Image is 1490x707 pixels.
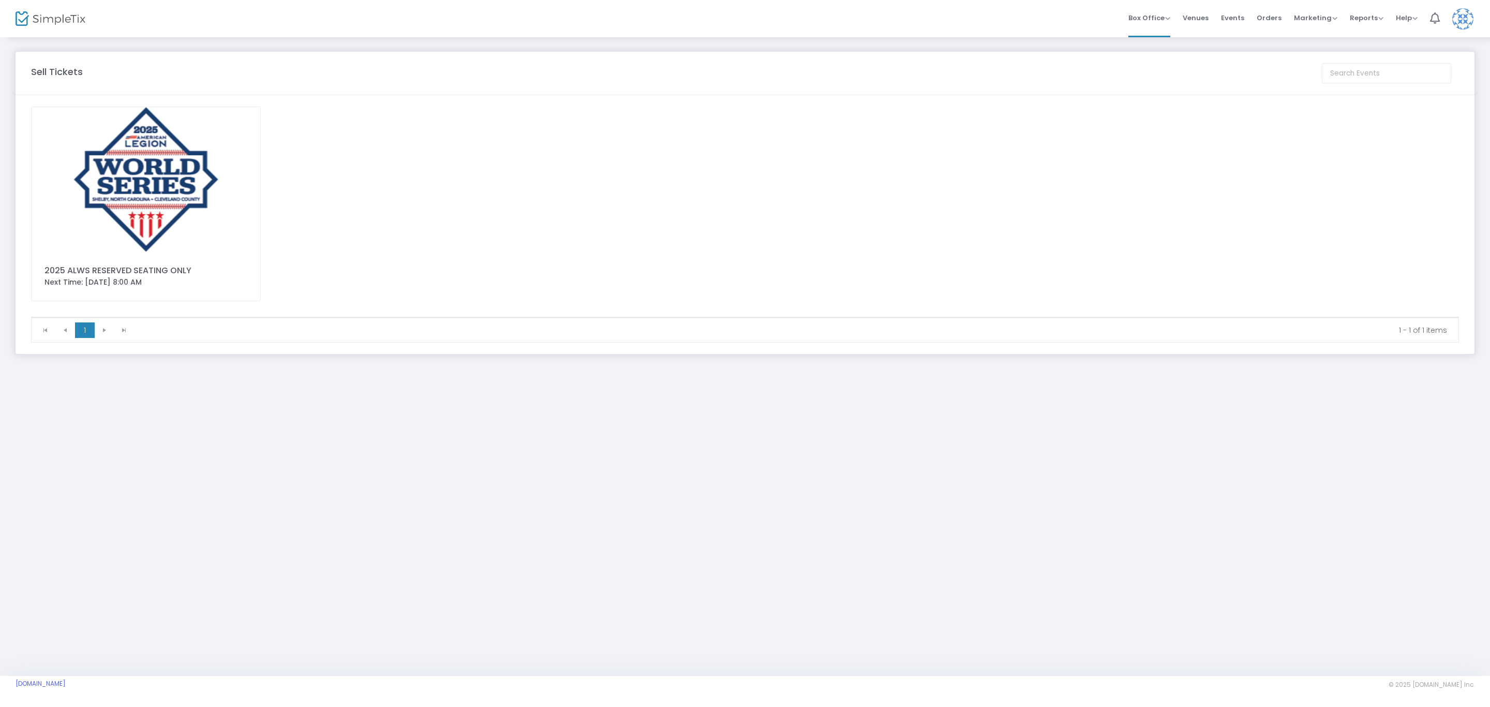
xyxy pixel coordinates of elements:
[31,65,83,79] m-panel-title: Sell Tickets
[32,317,1458,318] div: Data table
[1396,13,1418,23] span: Help
[1183,5,1209,31] span: Venues
[75,322,95,338] span: Page 1
[1350,13,1383,23] span: Reports
[44,277,247,288] div: Next Time: [DATE] 8:00 AM
[16,680,66,688] a: [DOMAIN_NAME]
[32,107,260,252] img: vertAsset3.png
[1294,13,1337,23] span: Marketing
[1257,5,1282,31] span: Orders
[1221,5,1244,31] span: Events
[1128,13,1170,23] span: Box Office
[1322,63,1451,83] input: Search Events
[1389,681,1474,689] span: © 2025 [DOMAIN_NAME] Inc.
[44,264,247,277] div: 2025 ALWS RESERVED SEATING ONLY
[141,325,1447,335] kendo-pager-info: 1 - 1 of 1 items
